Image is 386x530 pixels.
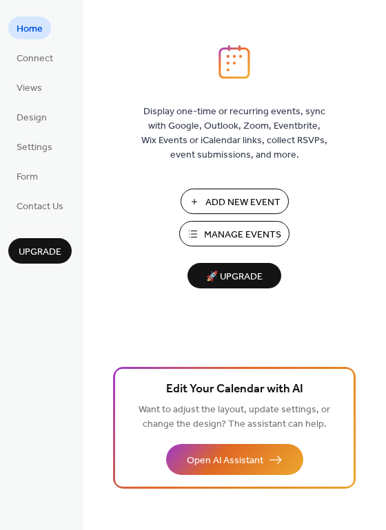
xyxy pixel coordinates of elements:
[181,189,289,214] button: Add New Event
[179,221,289,246] button: Manage Events
[17,52,53,66] span: Connect
[187,454,263,468] span: Open AI Assistant
[8,165,46,187] a: Form
[8,194,72,217] a: Contact Us
[187,263,281,288] button: 🚀 Upgrade
[8,46,61,69] a: Connect
[8,17,51,39] a: Home
[8,76,50,98] a: Views
[141,105,327,162] span: Display one-time or recurring events, sync with Google, Outlook, Zoom, Eventbrite, Wix Events or ...
[204,228,281,242] span: Manage Events
[8,105,55,128] a: Design
[196,268,273,286] span: 🚀 Upgrade
[17,111,47,125] span: Design
[17,200,63,214] span: Contact Us
[17,170,38,184] span: Form
[8,238,72,264] button: Upgrade
[166,380,303,399] span: Edit Your Calendar with AI
[205,195,281,210] span: Add New Event
[139,401,330,434] span: Want to adjust the layout, update settings, or change the design? The assistant can help.
[17,140,52,155] span: Settings
[17,81,42,96] span: Views
[17,22,43,36] span: Home
[19,245,61,259] span: Upgrade
[166,444,303,475] button: Open AI Assistant
[8,135,61,158] a: Settings
[219,45,250,79] img: logo_icon.svg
